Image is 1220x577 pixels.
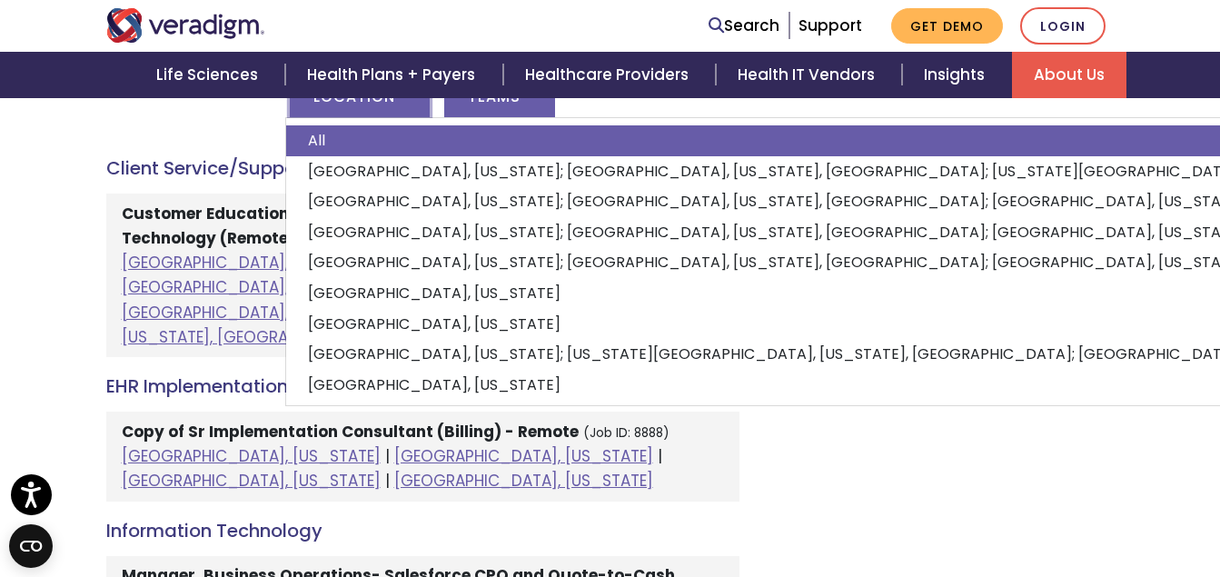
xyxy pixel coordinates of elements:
[1020,7,1106,45] a: Login
[285,52,502,98] a: Health Plans + Payers
[658,445,662,467] span: |
[503,52,716,98] a: Healthcare Providers
[385,470,390,492] span: |
[122,445,381,467] a: [GEOGRAPHIC_DATA], [US_STATE]
[798,15,862,36] a: Support
[716,52,902,98] a: Health IT Vendors
[385,445,390,467] span: |
[902,52,1012,98] a: Insights
[106,520,739,542] h4: Information Technology
[122,470,381,492] a: [GEOGRAPHIC_DATA], [US_STATE]
[709,14,779,38] a: Search
[891,8,1003,44] a: Get Demo
[122,421,579,443] strong: Copy of Sr Implementation Consultant (Billing) - Remote
[134,52,285,98] a: Life Sciences
[106,157,739,179] h4: Client Service/Support
[9,524,53,568] button: Open CMP widget
[106,375,739,397] h4: EHR Implementation
[1012,52,1126,98] a: About Us
[122,252,727,348] a: [GEOGRAPHIC_DATA], [US_STATE]; [GEOGRAPHIC_DATA], [US_STATE], [GEOGRAPHIC_DATA]; [GEOGRAPHIC_DATA...
[122,203,661,249] strong: Customer Education & Product Operations Specialist - Healthcare Technology (Remote)
[394,445,653,467] a: [GEOGRAPHIC_DATA], [US_STATE]
[394,470,653,492] a: [GEOGRAPHIC_DATA], [US_STATE]
[583,424,670,442] small: (Job ID: 8888)
[106,8,265,43] img: Veradigm logo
